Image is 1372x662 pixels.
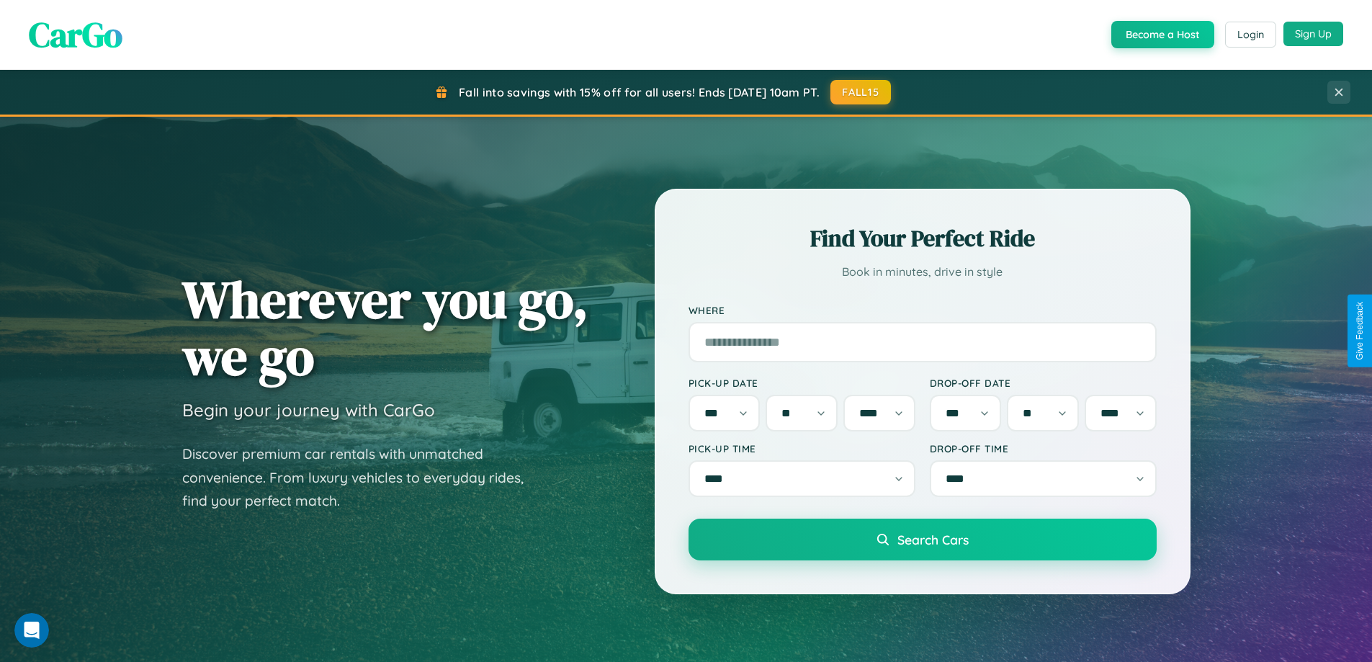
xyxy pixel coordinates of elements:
span: Search Cars [897,532,969,547]
button: FALL15 [830,80,891,104]
iframe: Intercom live chat [14,613,49,648]
p: Discover premium car rentals with unmatched convenience. From luxury vehicles to everyday rides, ... [182,442,542,513]
button: Sign Up [1283,22,1343,46]
h2: Find Your Perfect Ride [689,223,1157,254]
div: Give Feedback [1355,302,1365,360]
label: Drop-off Date [930,377,1157,389]
button: Search Cars [689,519,1157,560]
h3: Begin your journey with CarGo [182,399,435,421]
p: Book in minutes, drive in style [689,261,1157,282]
button: Login [1225,22,1276,48]
label: Pick-up Date [689,377,915,389]
span: Fall into savings with 15% off for all users! Ends [DATE] 10am PT. [459,85,820,99]
button: Become a Host [1111,21,1214,48]
h1: Wherever you go, we go [182,271,588,385]
label: Pick-up Time [689,442,915,455]
span: CarGo [29,11,122,58]
label: Drop-off Time [930,442,1157,455]
label: Where [689,304,1157,316]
